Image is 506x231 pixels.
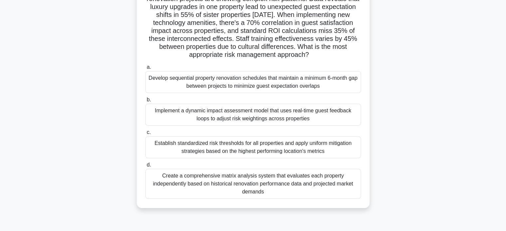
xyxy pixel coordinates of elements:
div: Implement a dynamic impact assessment model that uses real-time guest feedback loops to adjust ri... [145,104,361,126]
span: c. [147,129,151,135]
span: b. [147,97,151,102]
div: Develop sequential property renovation schedules that maintain a minimum 6-month gap between proj... [145,71,361,93]
span: a. [147,64,151,70]
div: Establish standardized risk thresholds for all properties and apply uniform mitigation strategies... [145,136,361,158]
div: Create a comprehensive matrix analysis system that evaluates each property independently based on... [145,169,361,199]
span: d. [147,162,151,168]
